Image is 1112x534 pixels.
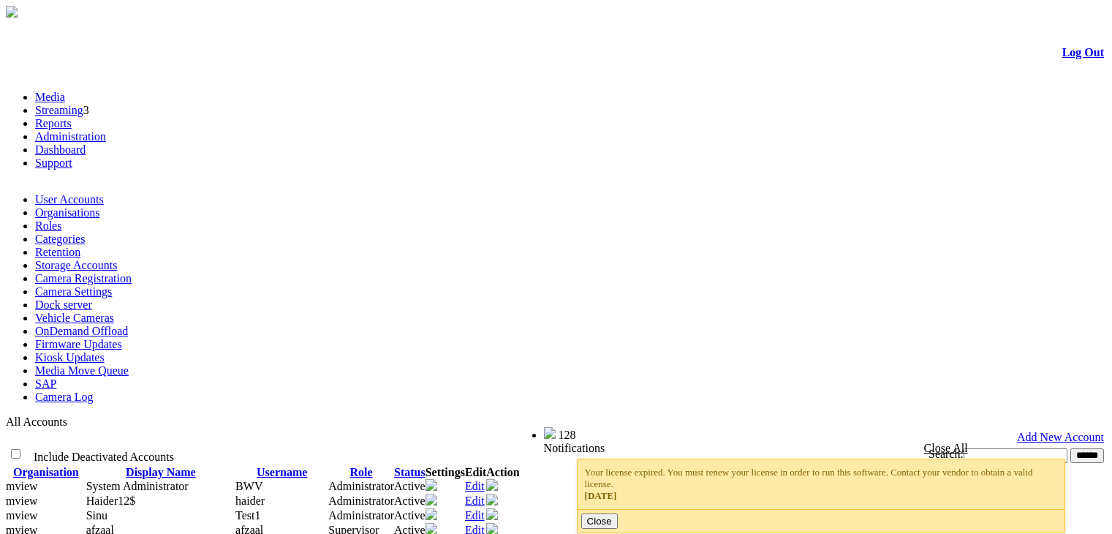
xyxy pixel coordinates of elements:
span: mview [6,480,38,492]
a: Organisation [13,466,79,478]
a: Organisations [35,206,100,219]
span: 3 [83,104,89,116]
span: BWV [235,480,262,492]
div: Your license expired. You must renew your license in order to run this software. Contact your ven... [585,467,1058,502]
span: 128 [559,429,576,441]
a: Camera Settings [35,285,112,298]
span: Test1 [235,509,260,522]
span: Contact Method: SMS and Email [86,509,107,522]
a: Camera Log [35,391,94,403]
a: Streaming [35,104,83,116]
a: User Accounts [35,193,104,206]
a: Categories [35,233,85,245]
span: All Accounts [6,415,67,428]
img: bell25.png [544,427,556,439]
span: mview [6,494,38,507]
a: Support [35,157,72,169]
span: [DATE] [585,490,617,501]
span: Contact Method: SMS and Email [86,494,136,507]
a: Roles [35,219,61,232]
a: Media [35,91,65,103]
a: Dashboard [35,143,86,156]
a: SAP [35,377,56,390]
span: haider [235,494,265,507]
a: Close All [924,442,968,454]
span: Welcome, System Administrator (Administrator) [329,428,515,439]
a: Administration [35,130,106,143]
a: Camera Registration [35,272,132,285]
a: Retention [35,246,80,258]
div: Notifications [544,442,1075,455]
a: Firmware Updates [35,338,122,350]
a: Dock server [35,298,92,311]
a: Reports [35,117,72,129]
a: Kiosk Updates [35,351,105,364]
a: Vehicle Cameras [35,312,114,324]
img: arrow-3.png [6,6,18,18]
button: Close [581,514,618,529]
span: Include Deactivated Accounts [34,451,174,463]
a: Media Move Queue [35,364,129,377]
a: Log Out [1062,46,1104,59]
span: mview [6,509,38,522]
a: OnDemand Offload [35,325,128,337]
a: Username [257,466,307,478]
a: Display Name [126,466,196,478]
span: Contact Method: None [86,480,189,492]
a: Storage Accounts [35,259,117,271]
